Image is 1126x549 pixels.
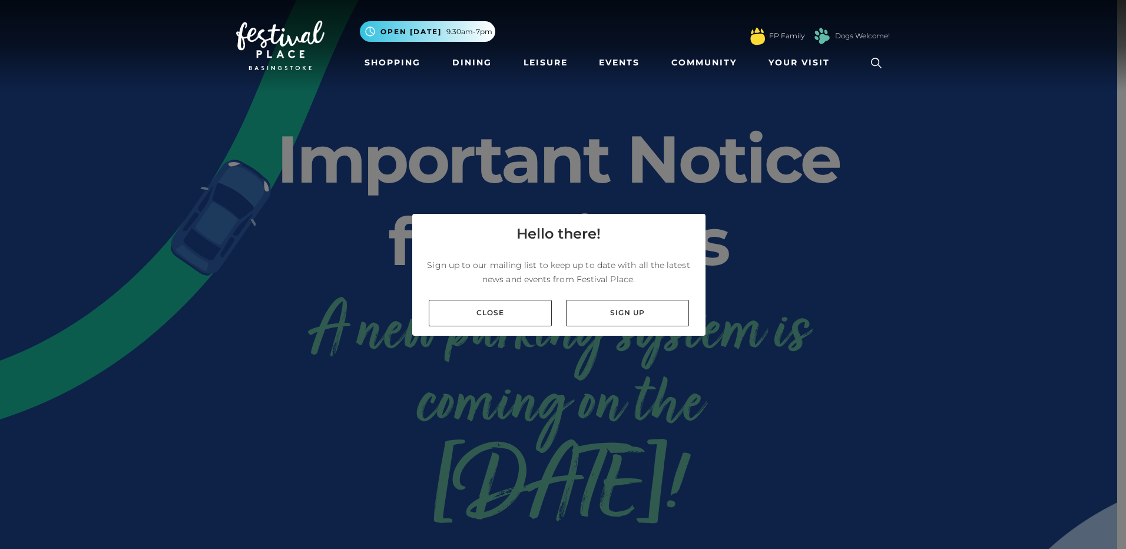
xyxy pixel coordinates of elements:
a: Leisure [519,52,572,74]
a: Shopping [360,52,425,74]
a: Dogs Welcome! [835,31,890,41]
img: Festival Place Logo [236,21,324,70]
a: Dining [448,52,496,74]
span: Your Visit [769,57,830,69]
a: Events [594,52,644,74]
a: Sign up [566,300,689,326]
a: Close [429,300,552,326]
a: Community [667,52,741,74]
button: Open [DATE] 9.30am-7pm [360,21,495,42]
a: Your Visit [764,52,840,74]
h4: Hello there! [516,223,601,244]
span: 9.30am-7pm [446,27,492,37]
a: FP Family [769,31,804,41]
p: Sign up to our mailing list to keep up to date with all the latest news and events from Festival ... [422,258,696,286]
span: Open [DATE] [380,27,442,37]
